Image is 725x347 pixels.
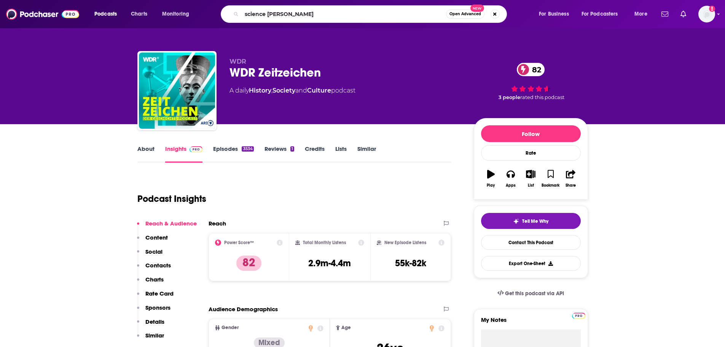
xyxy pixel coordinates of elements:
span: Age [341,325,351,330]
a: Culture [307,87,331,94]
div: List [528,183,534,188]
span: Open Advanced [449,12,481,16]
button: open menu [629,8,657,20]
h1: Podcast Insights [137,193,206,205]
div: A daily podcast [229,86,355,95]
a: Charts [126,8,152,20]
p: Charts [145,276,164,283]
a: InsightsPodchaser Pro [165,145,203,163]
div: Rate [481,145,581,161]
button: open menu [89,8,127,20]
span: Monitoring [162,9,189,19]
p: Reach & Audience [145,220,197,227]
div: Apps [506,183,516,188]
div: 1 [290,146,294,152]
span: More [634,9,647,19]
a: History [249,87,271,94]
span: New [470,5,484,12]
img: Podchaser - Follow, Share and Rate Podcasts [6,7,79,21]
a: Pro website [572,312,585,319]
span: , [271,87,272,94]
span: Gender [221,325,239,330]
div: Share [566,183,576,188]
p: 82 [236,256,261,271]
button: Social [137,248,163,262]
input: Search podcasts, credits, & more... [242,8,446,20]
button: tell me why sparkleTell Me Why [481,213,581,229]
p: Rate Card [145,290,174,297]
a: Show notifications dropdown [658,8,671,21]
a: Episodes3534 [213,145,253,163]
span: Logged in as smeizlik [698,6,715,22]
a: Lists [335,145,347,163]
h3: 55k-82k [395,257,426,269]
h2: Reach [209,220,226,227]
button: Sponsors [137,304,170,318]
span: 3 people [499,94,520,100]
span: and [295,87,307,94]
p: Content [145,234,168,241]
button: Contacts [137,262,171,276]
img: tell me why sparkle [513,218,519,224]
button: Apps [501,165,521,192]
button: Reach & Audience [137,220,197,234]
button: Follow [481,125,581,142]
span: Get this podcast via API [505,290,564,297]
img: Podchaser Pro [572,313,585,319]
h2: New Episode Listens [384,240,426,245]
a: Credits [305,145,325,163]
button: Share [561,165,580,192]
span: rated this podcast [520,94,564,100]
div: Bookmark [542,183,559,188]
button: List [521,165,540,192]
a: Reviews1 [265,145,294,163]
a: About [137,145,155,163]
button: Rate Card [137,290,174,304]
button: open menu [534,8,578,20]
span: WDR [229,58,246,65]
span: Podcasts [94,9,117,19]
button: Play [481,165,501,192]
img: Podchaser Pro [190,146,203,152]
h2: Total Monthly Listens [303,240,346,245]
div: 82 3 peoplerated this podcast [474,58,588,105]
img: User Profile [698,6,715,22]
a: Contact This Podcast [481,235,581,250]
a: Get this podcast via API [491,284,570,303]
button: open menu [577,8,629,20]
span: Charts [131,9,147,19]
svg: Add a profile image [709,6,715,12]
button: Export One-Sheet [481,256,581,271]
button: Content [137,234,168,248]
button: Similar [137,332,164,346]
p: Similar [145,332,164,339]
h2: Audience Demographics [209,305,278,313]
span: 82 [524,63,545,76]
button: Charts [137,276,164,290]
div: 3534 [242,146,253,152]
button: Details [137,318,164,332]
button: Open AdvancedNew [446,10,484,19]
div: Play [487,183,495,188]
label: My Notes [481,316,581,329]
p: Sponsors [145,304,170,311]
span: For Podcasters [582,9,618,19]
div: Search podcasts, credits, & more... [228,5,514,23]
span: For Business [539,9,569,19]
p: Details [145,318,164,325]
button: Bookmark [541,165,561,192]
img: WDR Zeitzeichen [139,53,215,129]
h2: Power Score™ [224,240,254,245]
a: Society [272,87,295,94]
span: Tell Me Why [522,218,548,224]
h3: 2.9m-4.4m [308,257,351,269]
a: 82 [517,63,545,76]
a: Similar [357,145,376,163]
a: Show notifications dropdown [677,8,689,21]
p: Social [145,248,163,255]
button: Show profile menu [698,6,715,22]
p: Contacts [145,262,171,269]
button: open menu [157,8,199,20]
